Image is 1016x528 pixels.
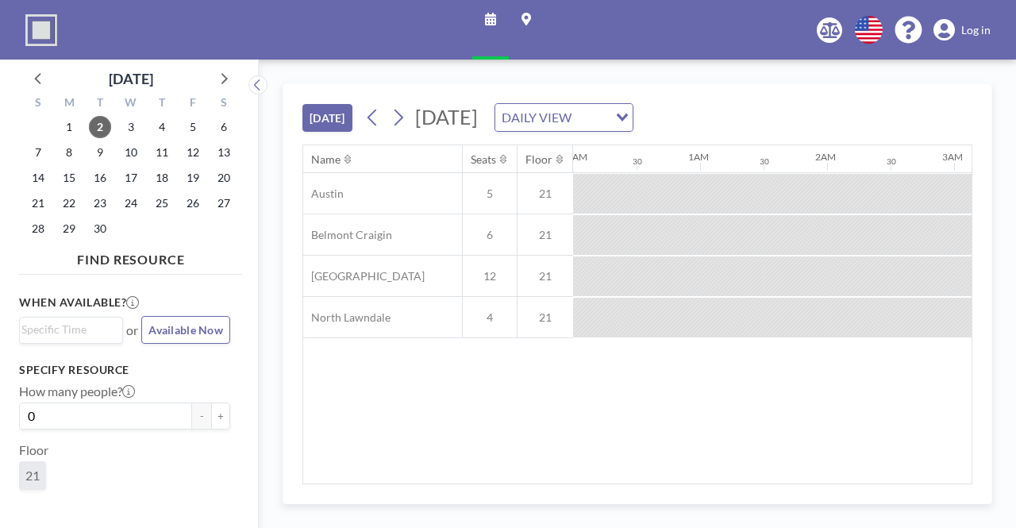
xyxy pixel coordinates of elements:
a: Log in [933,19,991,41]
span: 21 [25,468,40,484]
span: Monday, September 15, 2025 [58,167,80,189]
span: 21 [518,310,573,325]
span: 12 [463,269,517,283]
span: Sunday, September 14, 2025 [27,167,49,189]
span: Saturday, September 27, 2025 [213,192,235,214]
span: Tuesday, September 2, 2025 [89,116,111,138]
div: M [54,94,85,114]
div: Search for option [495,104,633,131]
span: Saturday, September 6, 2025 [213,116,235,138]
span: 21 [518,187,573,201]
span: Tuesday, September 30, 2025 [89,218,111,240]
img: organization-logo [25,14,57,46]
span: Thursday, September 18, 2025 [151,167,173,189]
span: Log in [961,23,991,37]
span: Tuesday, September 23, 2025 [89,192,111,214]
span: [GEOGRAPHIC_DATA] [303,269,425,283]
div: Floor [525,152,552,167]
input: Search for option [576,107,606,128]
span: Wednesday, September 3, 2025 [120,116,142,138]
span: 21 [518,228,573,242]
div: F [177,94,208,114]
span: Thursday, September 4, 2025 [151,116,173,138]
span: Belmont Craigin [303,228,392,242]
span: Saturday, September 13, 2025 [213,141,235,164]
span: Friday, September 5, 2025 [182,116,204,138]
span: Sunday, September 21, 2025 [27,192,49,214]
label: Floor [19,442,48,458]
div: 12AM [561,151,587,163]
span: Wednesday, September 10, 2025 [120,141,142,164]
div: S [23,94,54,114]
span: Friday, September 12, 2025 [182,141,204,164]
span: DAILY VIEW [498,107,575,128]
span: [DATE] [415,105,478,129]
span: Friday, September 19, 2025 [182,167,204,189]
h4: FIND RESOURCE [19,245,243,268]
div: T [146,94,177,114]
button: + [211,403,230,430]
span: 6 [463,228,517,242]
span: Tuesday, September 16, 2025 [89,167,111,189]
span: Sunday, September 28, 2025 [27,218,49,240]
label: How many people? [19,383,135,399]
span: Wednesday, September 24, 2025 [120,192,142,214]
span: Thursday, September 25, 2025 [151,192,173,214]
span: Saturday, September 20, 2025 [213,167,235,189]
span: Austin [303,187,344,201]
button: Available Now [141,316,230,344]
div: Seats [471,152,496,167]
span: 5 [463,187,517,201]
h3: Specify resource [19,363,230,377]
div: [DATE] [109,67,153,90]
div: 30 [633,156,642,167]
span: Monday, September 8, 2025 [58,141,80,164]
div: 30 [760,156,769,167]
div: Name [311,152,341,167]
span: Wednesday, September 17, 2025 [120,167,142,189]
div: Search for option [20,318,122,341]
span: Thursday, September 11, 2025 [151,141,173,164]
div: 30 [887,156,896,167]
div: T [85,94,116,114]
span: Monday, September 22, 2025 [58,192,80,214]
span: North Lawndale [303,310,391,325]
div: S [208,94,239,114]
span: Tuesday, September 9, 2025 [89,141,111,164]
div: W [116,94,147,114]
div: 3AM [942,151,963,163]
span: Friday, September 26, 2025 [182,192,204,214]
span: Available Now [148,323,223,337]
button: - [192,403,211,430]
span: Sunday, September 7, 2025 [27,141,49,164]
span: 21 [518,269,573,283]
div: 2AM [815,151,836,163]
span: Monday, September 1, 2025 [58,116,80,138]
div: 1AM [688,151,709,163]
button: [DATE] [302,104,352,132]
span: or [126,322,138,338]
input: Search for option [21,321,114,338]
span: Monday, September 29, 2025 [58,218,80,240]
span: 4 [463,310,517,325]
